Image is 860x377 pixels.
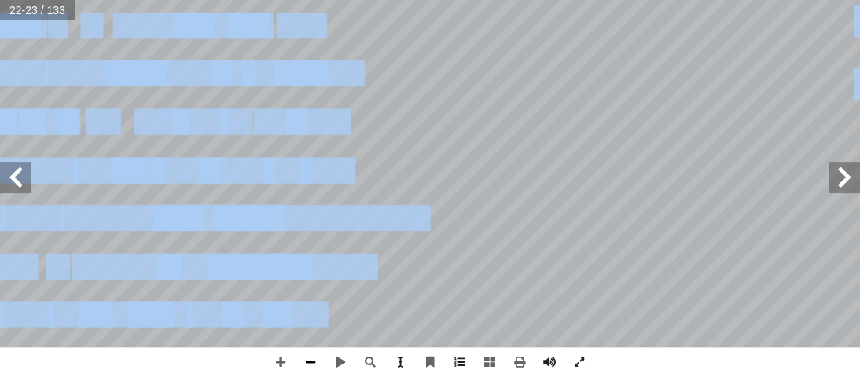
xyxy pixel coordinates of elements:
[415,347,445,377] span: إشارة مرجعية
[266,347,296,377] span: تكبير
[355,347,385,377] span: يبحث
[505,347,535,377] span: مطبعة
[475,347,505,377] span: الصفحات
[296,347,325,377] span: التصغير
[325,347,355,377] span: التشغيل التلقائي
[564,347,594,377] span: تبديل ملء الشاشة
[535,347,564,377] span: صوت
[445,347,475,377] span: جدول المحتويات
[385,347,415,377] span: حدد الأداة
